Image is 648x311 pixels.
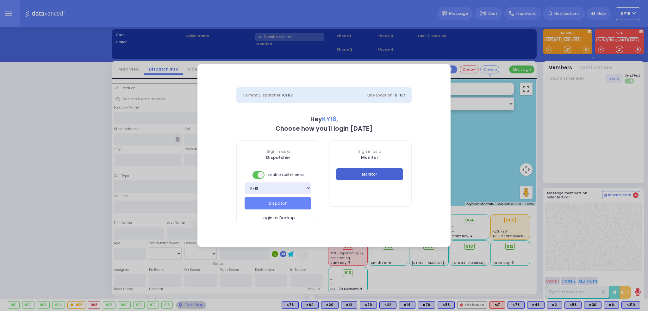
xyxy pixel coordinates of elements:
span: Sign in as a [328,149,412,154]
b: Dispatcher [266,154,290,160]
span: Login as Backup [262,215,295,221]
button: Dispatch [245,197,311,209]
span: K-67 [395,92,405,98]
span: Line Location: [367,92,394,98]
span: Sign in as a [237,149,320,154]
span: Current Dispatcher: [243,92,281,98]
b: Choose how you'll login [DATE] [276,124,372,133]
b: Monitor [361,154,378,160]
b: Hey , [310,115,338,123]
span: KY18 [322,115,336,123]
span: Enable Cell Phones [252,171,304,179]
button: Monitor [336,168,403,180]
a: Close [440,70,443,74]
span: KY67 [282,92,293,98]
